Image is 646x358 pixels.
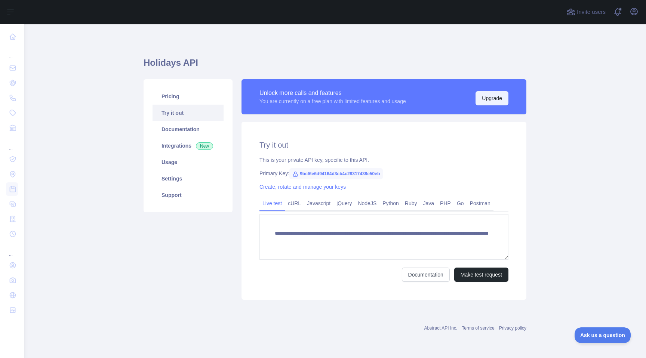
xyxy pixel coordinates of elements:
a: Documentation [153,121,224,138]
a: Pricing [153,88,224,105]
a: Support [153,187,224,203]
a: Abstract API Inc. [424,325,458,331]
div: You are currently on a free plan with limited features and usage [259,98,406,105]
a: PHP [437,197,454,209]
a: Try it out [153,105,224,121]
a: Python [379,197,402,209]
a: jQuery [333,197,355,209]
span: New [196,142,213,150]
button: Make test request [454,268,508,282]
a: Ruby [402,197,420,209]
a: Go [454,197,467,209]
a: Documentation [402,268,450,282]
span: 9bcf6e6d94164d3cb4c28317438e50eb [289,168,383,179]
a: Privacy policy [499,325,526,331]
h2: Try it out [259,140,508,150]
span: Invite users [577,8,606,16]
a: Integrations New [153,138,224,154]
a: Settings [153,170,224,187]
div: Unlock more calls and features [259,89,406,98]
button: Upgrade [476,91,508,105]
h1: Holidays API [144,57,526,75]
div: Primary Key: [259,170,508,177]
a: Java [420,197,437,209]
iframe: Toggle Customer Support [575,327,631,343]
div: ... [6,242,18,257]
a: Create, rotate and manage your keys [259,184,346,190]
a: Javascript [304,197,333,209]
a: cURL [285,197,304,209]
div: ... [6,45,18,60]
button: Invite users [565,6,607,18]
div: ... [6,136,18,151]
a: NodeJS [355,197,379,209]
div: This is your private API key, specific to this API. [259,156,508,164]
a: Terms of service [462,325,494,331]
a: Usage [153,154,224,170]
a: Live test [259,197,285,209]
a: Postman [467,197,493,209]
